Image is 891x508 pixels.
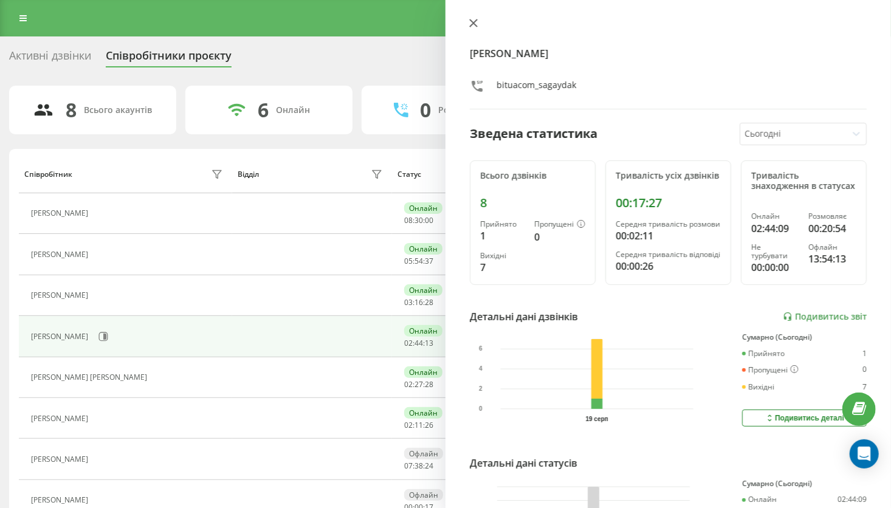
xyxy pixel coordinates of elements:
div: 00:20:54 [809,221,857,236]
div: Не турбувати [751,243,799,261]
text: 19 серп [586,416,608,422]
div: 7 [480,260,525,275]
span: 16 [415,297,423,307]
text: 6 [479,346,483,352]
span: 28 [425,297,433,307]
span: 13 [425,338,433,348]
div: Статус [398,170,422,179]
div: 00:02:11 [616,228,721,243]
div: : : [404,462,433,470]
div: Онлайн [404,284,442,296]
span: 08 [404,215,413,225]
text: 4 [479,366,483,372]
div: Онлайн [276,105,310,115]
span: 44 [415,338,423,348]
div: 1 [862,349,867,358]
div: Прийнято [742,349,785,358]
div: 1 [480,228,525,243]
div: Всього акаунтів [84,105,152,115]
span: 54 [415,256,423,266]
div: [PERSON_NAME] [31,209,91,218]
span: 02 [404,420,413,430]
div: Онлайн [404,202,442,214]
span: 05 [404,256,413,266]
span: 27 [415,379,423,390]
div: Активні дзвінки [9,49,91,68]
span: 28 [425,379,433,390]
div: Сумарно (Сьогодні) [742,479,867,488]
div: [PERSON_NAME] [31,291,91,300]
div: Вихідні [480,252,525,260]
span: 37 [425,256,433,266]
span: 07 [404,461,413,471]
span: 02 [404,379,413,390]
div: Тривалість знаходження в статусах [751,171,856,191]
div: 7 [862,383,867,391]
div: Офлайн [404,489,443,501]
div: 0 [534,230,585,244]
div: [PERSON_NAME] [31,455,91,464]
div: : : [404,216,433,225]
div: 0 [421,98,432,122]
div: Детальні дані статусів [470,456,577,470]
div: : : [404,298,433,307]
div: [PERSON_NAME] [31,414,91,423]
div: 02:44:09 [751,221,799,236]
div: bituacom_sagaydak [497,79,576,97]
span: 00 [425,215,433,225]
div: Зведена статистика [470,125,597,143]
div: [PERSON_NAME] [31,496,91,504]
a: Подивитись звіт [783,312,867,322]
div: [PERSON_NAME] [31,332,91,341]
h4: [PERSON_NAME] [470,46,867,61]
span: 30 [415,215,423,225]
div: Розмовляє [809,212,857,221]
span: 26 [425,420,433,430]
div: Сумарно (Сьогодні) [742,333,867,342]
div: Онлайн [404,366,442,378]
text: 2 [479,386,483,393]
div: : : [404,421,433,430]
div: Онлайн [404,407,442,419]
div: Всього дзвінків [480,171,585,181]
div: : : [404,257,433,266]
div: Онлайн [742,495,777,504]
div: Середня тривалість відповіді [616,250,721,259]
div: : : [404,339,433,348]
span: 11 [415,420,423,430]
div: 8 [66,98,77,122]
div: Офлайн [809,243,857,252]
div: Вихідні [742,383,774,391]
div: [PERSON_NAME] [PERSON_NAME] [31,373,150,382]
span: 24 [425,461,433,471]
div: Розмовляють [439,105,498,115]
span: 02 [404,338,413,348]
div: Середня тривалість розмови [616,220,721,228]
span: 03 [404,297,413,307]
span: 38 [415,461,423,471]
div: Співробітники проєкту [106,49,232,68]
div: 02:44:09 [838,495,867,504]
div: Open Intercom Messenger [850,439,879,469]
div: 00:17:27 [616,196,721,210]
div: Пропущені [742,365,799,375]
div: [PERSON_NAME] [31,250,91,259]
div: Онлайн [404,325,442,337]
div: Пропущені [534,220,585,230]
div: Прийнято [480,220,525,228]
div: Детальні дані дзвінків [470,309,578,324]
div: 00:00:00 [751,260,799,275]
div: 8 [480,196,585,210]
div: 13:54:13 [809,252,857,266]
div: Тривалість усіх дзвінків [616,171,721,181]
div: Онлайн [751,212,799,221]
div: : : [404,380,433,389]
div: Подивитись деталі [765,413,844,423]
div: Співробітник [24,170,72,179]
text: 0 [479,406,483,413]
div: 0 [862,365,867,375]
button: Подивитись деталі [742,410,867,427]
div: Онлайн [404,243,442,255]
div: 6 [258,98,269,122]
div: Офлайн [404,448,443,459]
